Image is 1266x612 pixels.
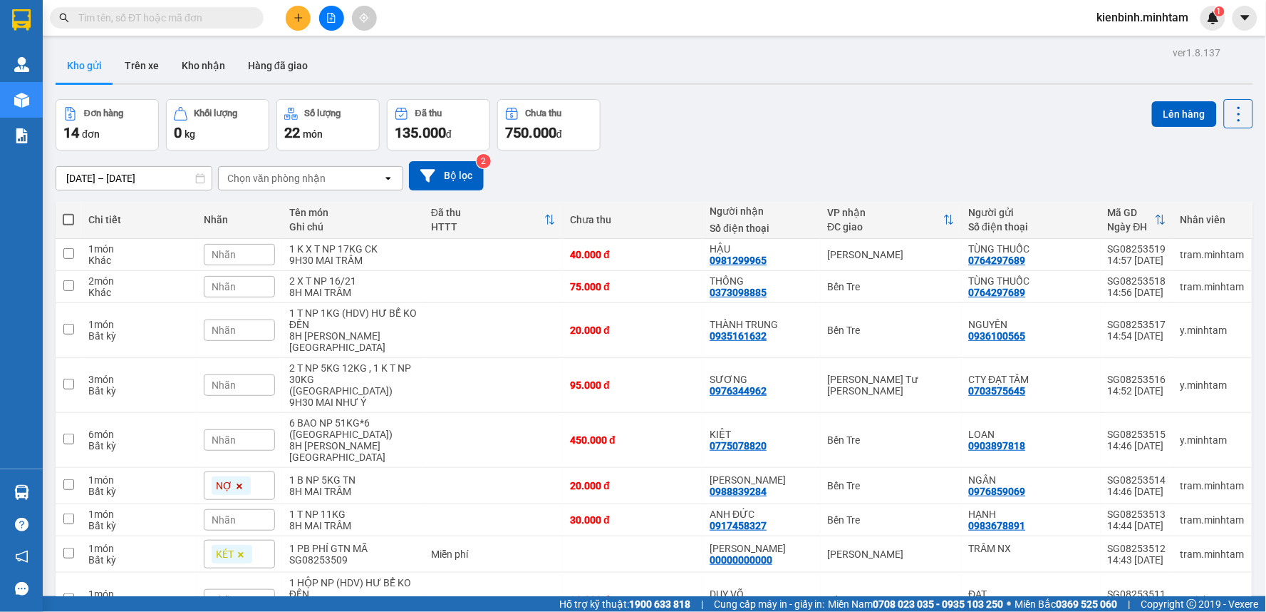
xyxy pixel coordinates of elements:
div: 1 món [88,243,190,255]
div: 0764297689 [969,287,1026,298]
div: 14:44 [DATE] [1108,520,1166,531]
span: Nhãn [212,434,236,446]
div: 14:46 [DATE] [1108,486,1166,497]
div: TÙNG THUỐC [969,243,1094,255]
div: Nhãn [204,214,275,225]
div: THÀNH TRUNG [710,319,813,330]
div: 450.000 đ [570,434,695,446]
span: đ [446,128,452,140]
img: warehouse-icon [14,57,29,72]
button: Đã thu135.000đ [387,99,490,151]
span: Nhãn [212,379,236,391]
div: TRÂM NX [969,543,1094,554]
div: 2 X T NP 16/21 [289,275,417,287]
div: 8H MAI TRÂM [289,520,417,531]
div: Chọn văn phòng nhận [227,171,326,185]
div: 0903897818 [969,440,1026,452]
button: file-add [319,6,344,31]
div: Đơn hàng [84,108,123,118]
div: Tên món [289,207,417,218]
span: question-circle [15,518,28,531]
button: Trên xe [113,49,170,83]
div: 9H30 MAI TRÂM [289,255,417,266]
div: 1 B NP 5KG TN [289,474,417,486]
div: Bất kỳ [88,385,190,397]
button: Chưa thu750.000đ [497,99,601,151]
div: Chưa thu [570,214,695,225]
div: 9H30 MAI NHƯ Ý [289,397,417,408]
span: Nhãn [212,514,236,526]
div: 14:57 [DATE] [1108,255,1166,266]
span: caret-down [1239,11,1252,24]
div: Bến Tre [828,325,955,336]
div: 1 món [88,319,190,330]
div: SG08253512 [1108,543,1166,554]
div: 0976344962 [710,385,767,397]
div: SG08253518 [1108,275,1166,287]
button: Kho nhận [170,49,237,83]
span: món [303,128,323,140]
div: Bến Tre [828,594,955,606]
button: Khối lượng0kg [166,99,269,151]
div: Ngày ĐH [1108,221,1155,233]
div: SG08253519 [1108,243,1166,255]
div: MỸ LINH [710,474,813,486]
div: Số điện thoại [969,221,1094,233]
strong: 0708 023 035 - 0935 103 250 [873,598,1004,610]
input: Tìm tên, số ĐT hoặc mã đơn [78,10,247,26]
div: 1 món [88,509,190,520]
div: y.minhtam [1181,434,1245,446]
th: Toggle SortBy [424,201,563,239]
div: 0936100565 [969,330,1026,342]
span: file-add [326,13,336,23]
span: plus [294,13,303,23]
span: đ [556,128,562,140]
th: Toggle SortBy [1101,201,1173,239]
div: 0983678891 [969,520,1026,531]
div: SG08253517 [1108,319,1166,330]
span: NỢ [216,479,232,492]
div: Chưa thu [526,108,562,118]
button: plus [286,6,311,31]
span: search [59,13,69,23]
div: tram.minhtam [1181,514,1245,526]
div: tram.minhtam [1181,549,1245,560]
img: warehouse-icon [14,485,29,500]
div: SG08253511 [1108,588,1166,600]
div: y.minhtam [1181,594,1245,606]
span: copyright [1187,599,1197,609]
div: Người nhận [710,205,813,217]
div: Đã thu [415,108,442,118]
div: [PERSON_NAME] [828,249,955,260]
div: 0976859069 [969,486,1026,497]
div: 0373098885 [710,287,767,298]
div: 20.000 đ [570,325,695,336]
div: Khác [88,287,190,298]
span: Miền Nam [829,596,1004,612]
span: ⚪️ [1007,601,1012,607]
span: Nhãn [212,249,236,260]
span: Cung cấp máy in - giấy in: [714,596,825,612]
div: 1 món [88,474,190,486]
div: 2 T NP 5KG 12KG , 1 K T NP 30KG (TN) [289,362,417,397]
div: 0917458327 [710,520,767,531]
div: Bất kỳ [88,486,190,497]
img: icon-new-feature [1207,11,1220,24]
div: VP nhận [828,207,943,218]
input: Select a date range. [56,167,212,190]
span: message [15,582,28,596]
div: 8H MAI NHƯ Ý [289,440,417,463]
div: Bất kỳ [88,330,190,342]
div: ĐC giao [828,221,943,233]
div: 3 món [88,374,190,385]
div: 1 T NP 11KG [289,509,417,520]
div: y.minhtam [1181,379,1245,391]
button: Lên hàng [1152,101,1217,127]
div: HẬU [710,243,813,255]
div: 6 BAO NP 51KG*6 (TN) [289,417,417,440]
strong: 0369 525 060 [1057,598,1118,610]
div: tram.minhtam [1181,281,1245,292]
sup: 1 [1215,6,1225,16]
div: DUY VÕ [710,588,813,600]
div: 20.000 đ [570,480,695,491]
